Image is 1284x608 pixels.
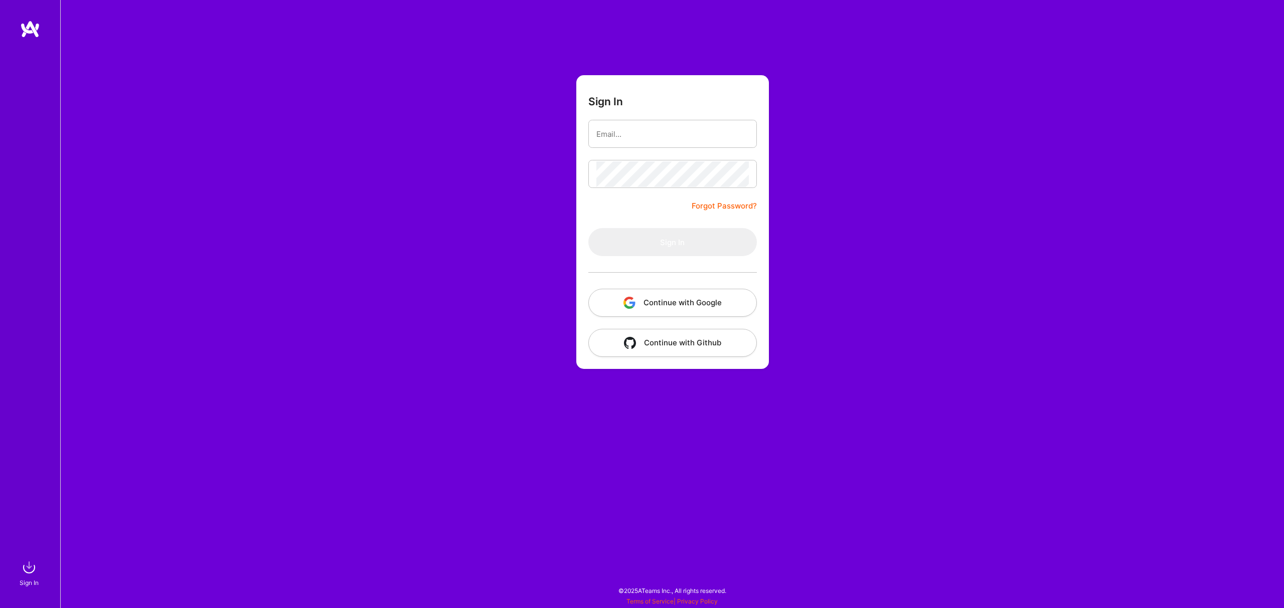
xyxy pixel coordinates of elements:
input: Email... [596,121,749,147]
button: Continue with Google [588,289,757,317]
a: Forgot Password? [692,200,757,212]
img: sign in [19,557,39,577]
a: Terms of Service [626,597,674,605]
button: Continue with Github [588,329,757,357]
div: © 2025 ATeams Inc., All rights reserved. [60,578,1284,603]
button: Sign In [588,228,757,256]
img: logo [20,20,40,38]
img: icon [624,337,636,349]
h3: Sign In [588,95,623,108]
a: sign inSign In [21,557,39,588]
img: icon [623,297,635,309]
div: Sign In [20,577,39,588]
span: | [626,597,718,605]
a: Privacy Policy [677,597,718,605]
